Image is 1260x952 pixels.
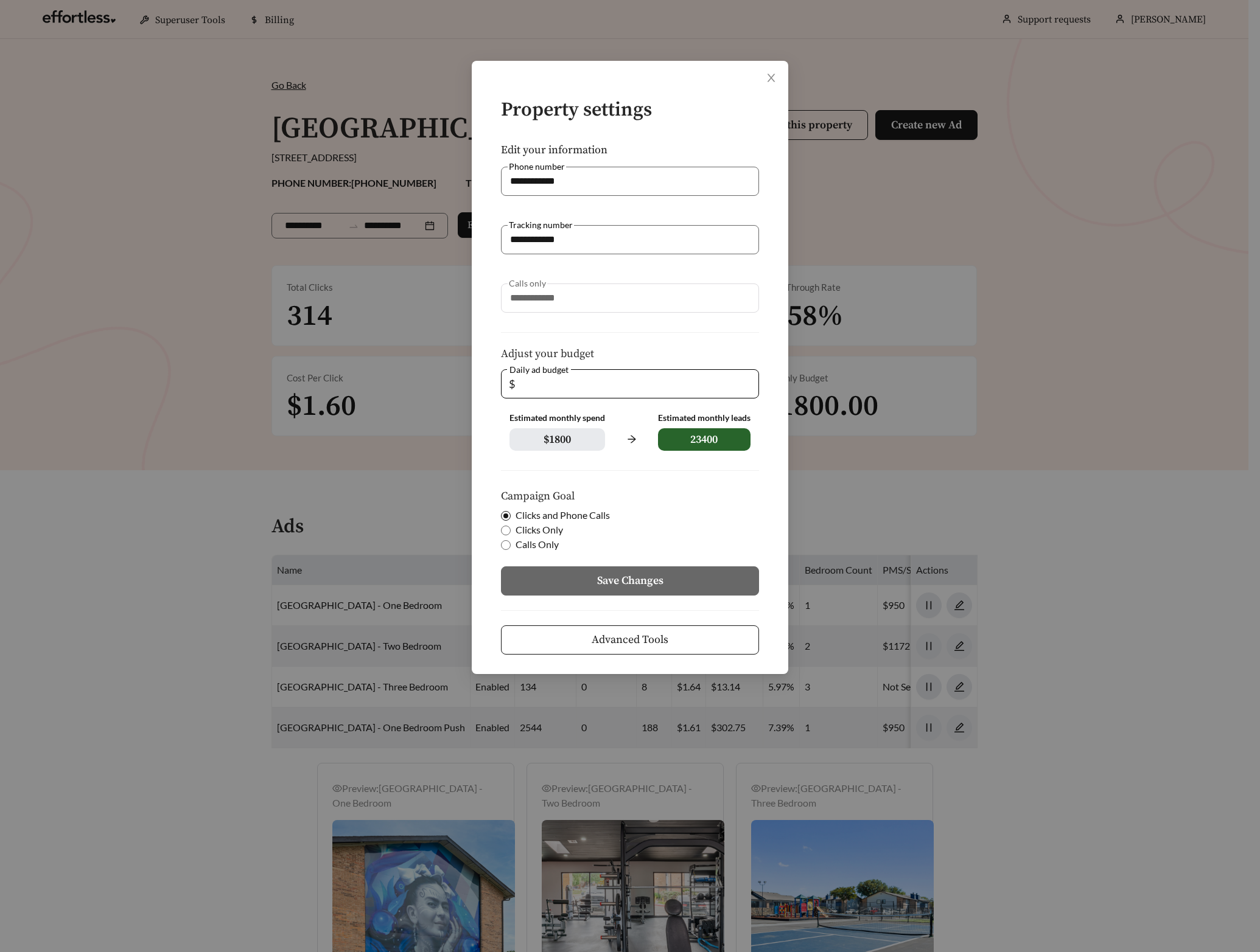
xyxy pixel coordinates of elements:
span: Clicks and Phone Calls [511,508,615,523]
span: Calls Only [511,537,564,552]
div: Estimated monthly spend [509,413,605,423]
span: 23400 [658,428,751,451]
span: Advanced Tools [592,631,668,648]
span: Clicks Only [511,523,568,537]
button: Close [754,61,788,95]
span: arrow-right [620,428,643,451]
div: Estimated monthly leads [658,413,751,423]
h5: Campaign Goal [501,490,759,502]
h5: Edit your information [501,144,759,156]
a: Advanced Tools [501,633,759,645]
span: close [766,72,777,83]
span: $ 1800 [509,428,605,451]
h4: Property settings [501,100,759,121]
button: Advanced Tools [501,625,759,655]
button: Save Changes [501,566,759,596]
h5: Adjust your budget [501,348,759,360]
span: $ [509,370,515,398]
